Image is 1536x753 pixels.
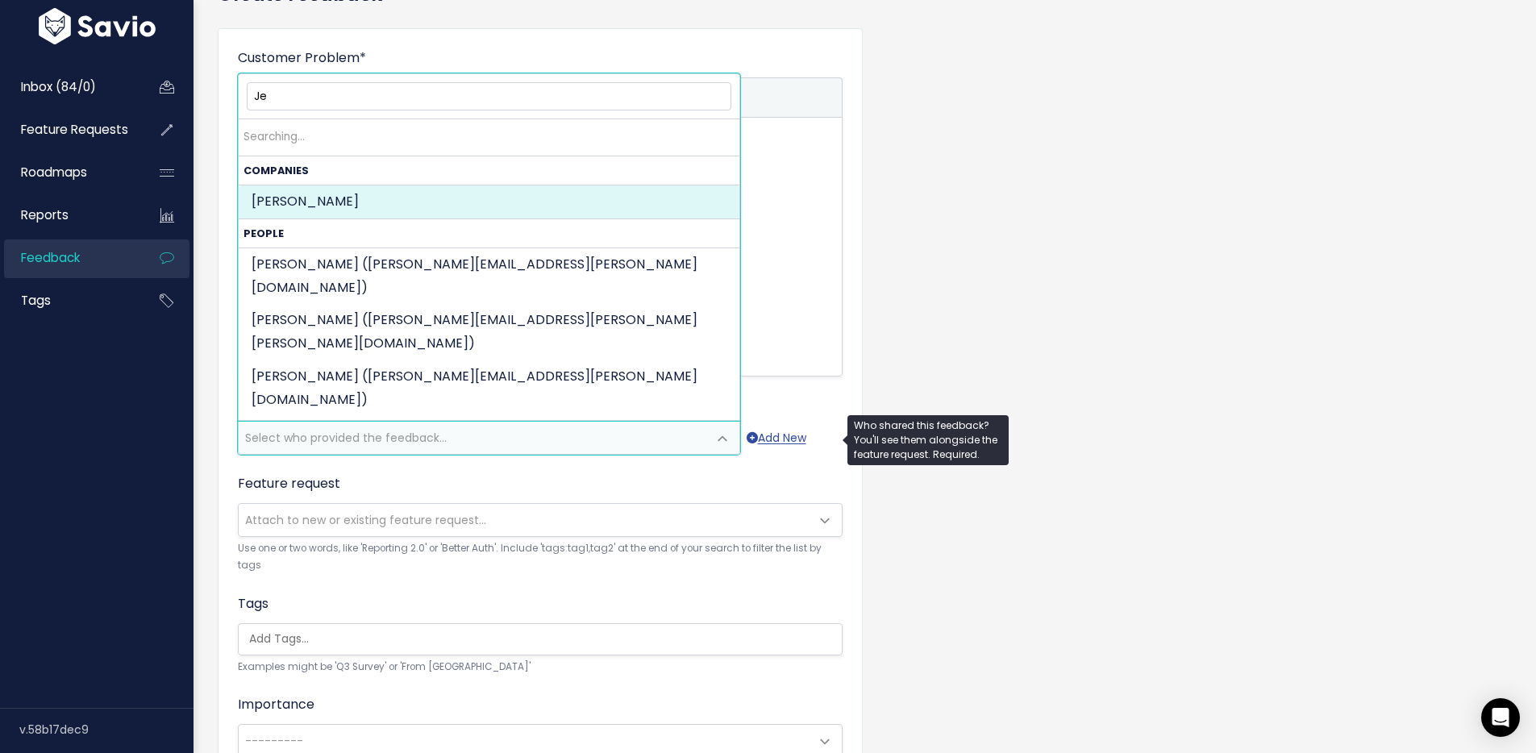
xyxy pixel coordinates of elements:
[252,310,697,352] span: [PERSON_NAME] ([PERSON_NAME][EMAIL_ADDRESS][PERSON_NAME][PERSON_NAME][DOMAIN_NAME])
[252,367,697,409] span: [PERSON_NAME] ([PERSON_NAME][EMAIL_ADDRESS][PERSON_NAME][DOMAIN_NAME])
[239,219,739,661] li: People
[35,8,160,44] img: logo-white.9d6f32f41409.svg
[21,78,96,95] span: Inbox (84/0)
[21,121,128,138] span: Feature Requests
[238,659,843,676] small: Examples might be 'Q3 Survey' or 'From [GEOGRAPHIC_DATA]'
[245,430,447,446] span: Select who provided the feedback...
[252,192,359,210] span: [PERSON_NAME]
[4,239,134,277] a: Feedback
[747,428,806,448] a: Add New
[238,540,843,575] small: Use one or two words, like 'Reporting 2.0' or 'Better Auth'. Include 'tags:tag1,tag2' at the end ...
[238,474,340,493] label: Feature request
[4,282,134,319] a: Tags
[21,164,87,181] span: Roadmaps
[238,48,366,68] label: Customer Problem
[847,415,1009,465] div: Who shared this feedback? You'll see them alongside the feature request. Required.
[238,695,314,714] label: Importance
[244,227,284,240] span: People
[4,69,134,106] a: Inbox (84/0)
[21,206,69,223] span: Reports
[4,197,134,234] a: Reports
[252,255,697,297] span: [PERSON_NAME] ([PERSON_NAME][EMAIL_ADDRESS][PERSON_NAME][DOMAIN_NAME])
[245,733,303,749] span: ---------
[244,129,305,144] span: Searching…
[243,630,846,647] input: Add Tags...
[239,156,739,219] li: Companies
[245,512,486,528] span: Attach to new or existing feature request...
[4,111,134,148] a: Feature Requests
[4,154,134,191] a: Roadmaps
[238,594,268,614] label: Tags
[244,164,309,177] span: Companies
[21,292,51,309] span: Tags
[19,709,194,751] div: v.58b17dec9
[1481,698,1520,737] div: Open Intercom Messenger
[21,249,80,266] span: Feedback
